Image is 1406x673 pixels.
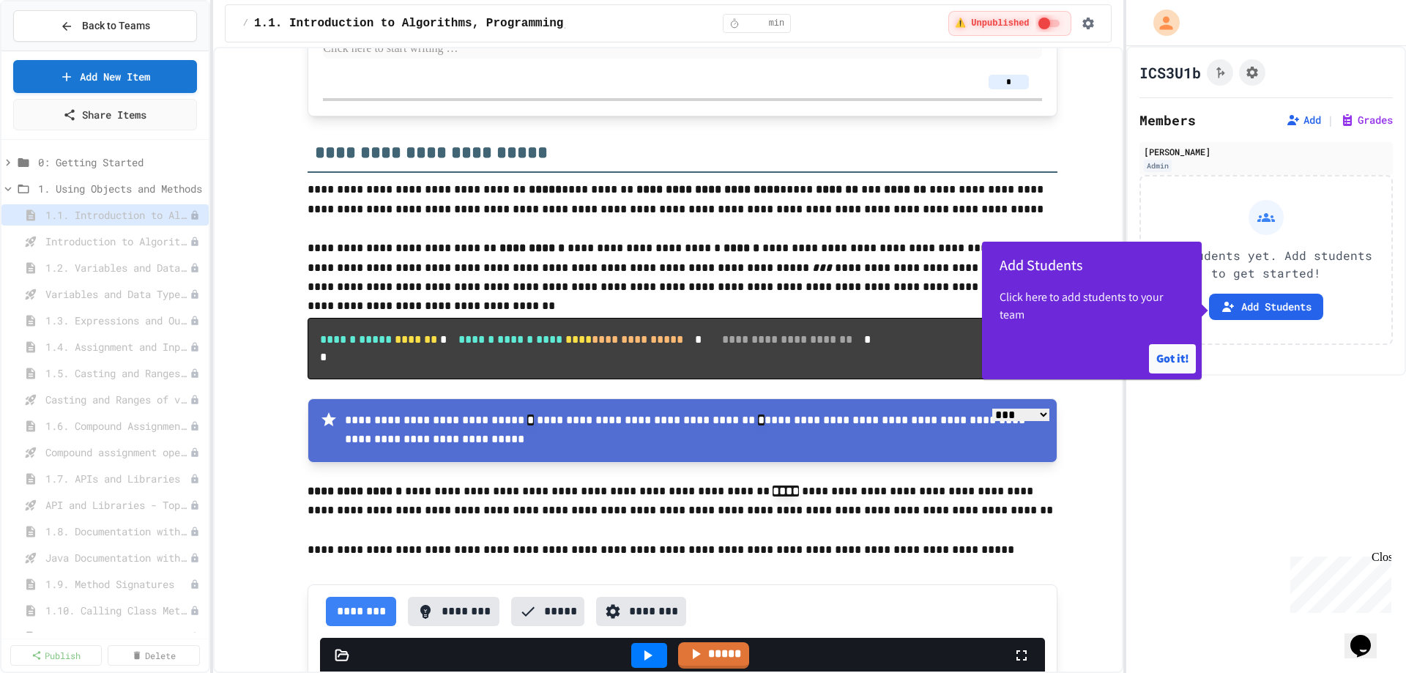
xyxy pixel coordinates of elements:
[38,181,203,196] span: 1. Using Objects and Methods
[10,645,102,666] a: Publish
[13,10,197,42] button: Back to Teams
[190,421,200,431] div: Unpublished
[190,289,200,300] div: Unpublished
[45,207,190,223] span: 1.1. Introduction to Algorithms, Programming, and Compilers
[190,447,200,458] div: Unpublished
[190,368,200,379] div: Unpublished
[1286,113,1321,127] button: Add
[1207,59,1233,86] button: Click to see fork details
[243,18,248,29] span: /
[45,313,190,328] span: 1.3. Expressions and Output [New]
[45,629,190,644] span: 1.11. Using the Math Class
[45,234,190,249] span: Introduction to Algorithms, Programming, and Compilers
[955,18,1029,29] span: ⚠️ Unpublished
[190,606,200,616] div: Unpublished
[190,316,200,326] div: Unpublished
[45,524,190,539] span: 1.8. Documentation with Comments and Preconditions
[45,286,190,302] span: Variables and Data Types - Quiz
[1139,62,1201,83] h1: ICS3U1b
[190,579,200,590] div: Unpublished
[190,263,200,273] div: Unpublished
[1344,614,1391,658] iframe: chat widget
[45,497,190,513] span: API and Libraries - Topic 1.7
[1284,551,1391,613] iframe: chat widget
[190,553,200,563] div: Unpublished
[82,18,150,34] span: Back to Teams
[45,445,190,460] span: Compound assignment operators - Quiz
[1138,6,1183,40] div: My Account
[1209,294,1323,320] button: Add Students
[45,339,190,354] span: 1.4. Assignment and Input
[190,342,200,352] div: Unpublished
[108,645,199,666] a: Delete
[948,11,1071,36] div: ⚠️ Students cannot see this content! Click the toggle to publish it and make it visible to your c...
[13,60,197,93] a: Add New Item
[45,260,190,275] span: 1.2. Variables and Data Types
[190,210,200,220] div: Unpublished
[1139,110,1196,130] h2: Members
[190,237,200,247] div: Unpublished
[38,155,203,170] span: 0: Getting Started
[13,99,197,130] a: Share Items
[1239,59,1265,86] button: Assignment Settings
[45,576,190,592] span: 1.9. Method Signatures
[1144,145,1388,158] div: [PERSON_NAME]
[1340,113,1393,127] button: Grades
[45,603,190,618] span: 1.10. Calling Class Methods
[1153,247,1380,282] p: No students yet. Add students to get started!
[45,365,190,381] span: 1.5. Casting and Ranges of Values
[6,6,101,93] div: Chat with us now!Close
[45,550,190,565] span: Java Documentation with Comments - Topic 1.8
[1144,160,1172,172] div: Admin
[45,392,190,407] span: Casting and Ranges of variables - Quiz
[190,395,200,405] div: Unpublished
[769,18,785,29] span: min
[190,500,200,510] div: Unpublished
[190,474,200,484] div: Unpublished
[45,418,190,434] span: 1.6. Compound Assignment Operators
[1000,289,1184,324] p: Click here to add students to your team
[1149,344,1196,373] button: Got it!
[254,15,669,32] span: 1.1. Introduction to Algorithms, Programming, and Compilers
[982,242,1202,289] h2: Add Students
[45,471,190,486] span: 1.7. APIs and Libraries
[190,527,200,537] div: Unpublished
[1327,111,1334,129] span: |
[190,632,200,642] div: Unpublished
